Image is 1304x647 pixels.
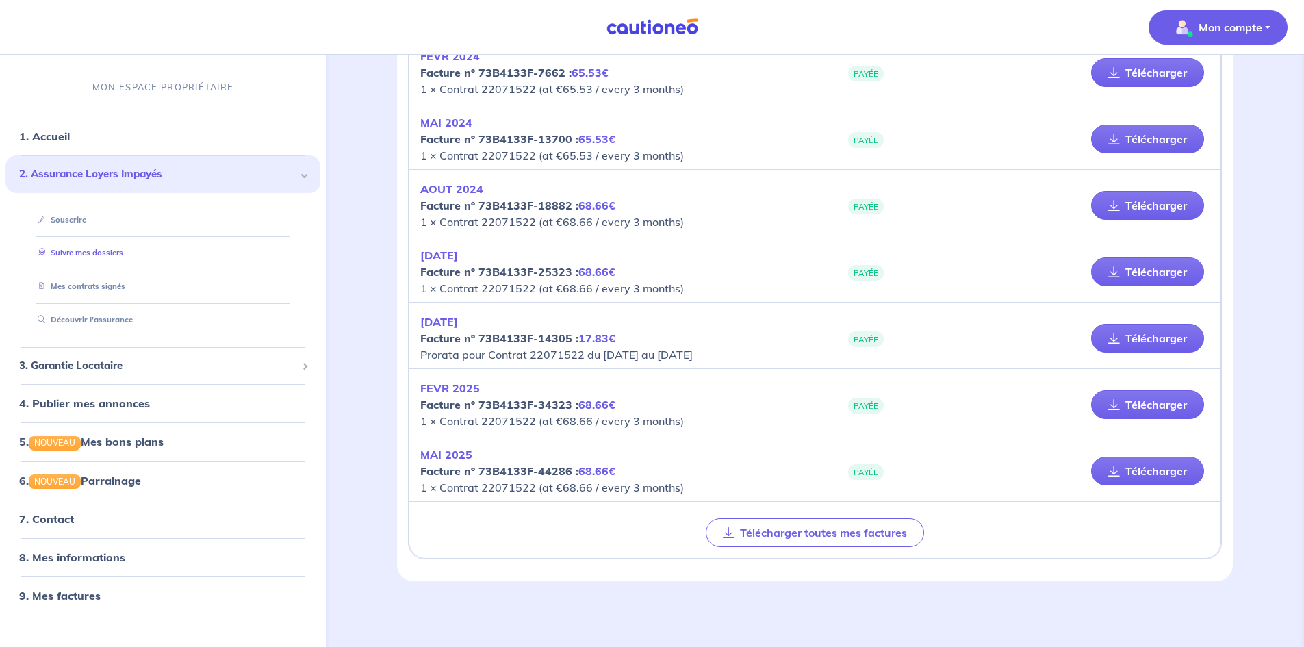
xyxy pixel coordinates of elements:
[420,66,609,79] strong: Facture nº 73B4133F-7662 :
[420,398,615,411] strong: Facture nº 73B4133F-34323 :
[1091,257,1204,286] a: Télécharger
[19,474,141,487] a: 6.NOUVEAUParrainage
[1171,16,1193,38] img: illu_account_valid_menu.svg
[92,81,233,94] p: MON ESPACE PROPRIÉTAIRE
[22,242,304,265] div: Suivre mes dossiers
[32,315,133,325] a: Découvrir l'assurance
[19,550,125,564] a: 8. Mes informations
[420,48,815,97] p: 1 × Contrat 22071522 (at €65.53 / every 3 months)
[578,398,615,411] em: 68.66€
[1091,191,1204,220] a: Télécharger
[420,464,615,478] strong: Facture nº 73B4133F-44286 :
[19,358,296,374] span: 3. Garantie Locataire
[420,315,458,329] em: [DATE]
[572,66,609,79] em: 65.53€
[420,331,615,345] strong: Facture nº 73B4133F-14305 :
[19,397,150,411] a: 4. Publier mes annonces
[420,249,458,262] em: [DATE]
[1199,19,1262,36] p: Mon compte
[5,353,320,379] div: 3. Garantie Locataire
[32,249,123,258] a: Suivre mes dossiers
[848,265,884,281] span: PAYÉE
[420,181,815,230] p: 1 × Contrat 22071522 (at €68.66 / every 3 months)
[420,265,615,279] strong: Facture nº 73B4133F-25323 :
[32,282,125,292] a: Mes contrats signés
[5,390,320,418] div: 4. Publier mes annonces
[420,182,483,196] em: AOUT 2024
[5,429,320,456] div: 5.NOUVEAUMes bons plans
[5,582,320,609] div: 9. Mes factures
[5,123,320,150] div: 1. Accueil
[420,314,815,363] p: Prorata pour Contrat 22071522 du [DATE] au [DATE]
[19,166,296,182] span: 2. Assurance Loyers Impayés
[19,589,101,602] a: 9. Mes factures
[578,199,615,212] em: 68.66€
[848,398,884,414] span: PAYÉE
[578,464,615,478] em: 68.66€
[19,512,74,526] a: 7. Contact
[578,132,615,146] em: 65.53€
[420,448,472,461] em: MAI 2025
[5,467,320,494] div: 6.NOUVEAUParrainage
[1091,390,1204,419] a: Télécharger
[32,215,86,225] a: Souscrire
[420,49,480,63] em: FEVR 2024
[420,114,815,164] p: 1 × Contrat 22071522 (at €65.53 / every 3 months)
[5,544,320,571] div: 8. Mes informations
[578,331,615,345] em: 17.83€
[22,309,304,331] div: Découvrir l'assurance
[420,132,615,146] strong: Facture nº 73B4133F-13700 :
[5,505,320,533] div: 7. Contact
[601,18,704,36] img: Cautioneo
[19,435,164,449] a: 5.NOUVEAUMes bons plans
[578,265,615,279] em: 68.66€
[420,446,815,496] p: 1 × Contrat 22071522 (at €68.66 / every 3 months)
[706,518,924,547] button: Télécharger toutes mes factures
[848,464,884,480] span: PAYÉE
[848,199,884,214] span: PAYÉE
[420,247,815,296] p: 1 × Contrat 22071522 (at €68.66 / every 3 months)
[848,331,884,347] span: PAYÉE
[420,381,480,395] em: FEVR 2025
[420,380,815,429] p: 1 × Contrat 22071522 (at €68.66 / every 3 months)
[420,199,615,212] strong: Facture nº 73B4133F-18882 :
[22,276,304,299] div: Mes contrats signés
[19,129,70,143] a: 1. Accueil
[1091,324,1204,353] a: Télécharger
[22,209,304,231] div: Souscrire
[1091,457,1204,485] a: Télécharger
[848,66,884,81] span: PAYÉE
[5,155,320,193] div: 2. Assurance Loyers Impayés
[1091,125,1204,153] a: Télécharger
[1149,10,1288,45] button: illu_account_valid_menu.svgMon compte
[848,132,884,148] span: PAYÉE
[420,116,472,129] em: MAI 2024
[1091,58,1204,87] a: Télécharger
